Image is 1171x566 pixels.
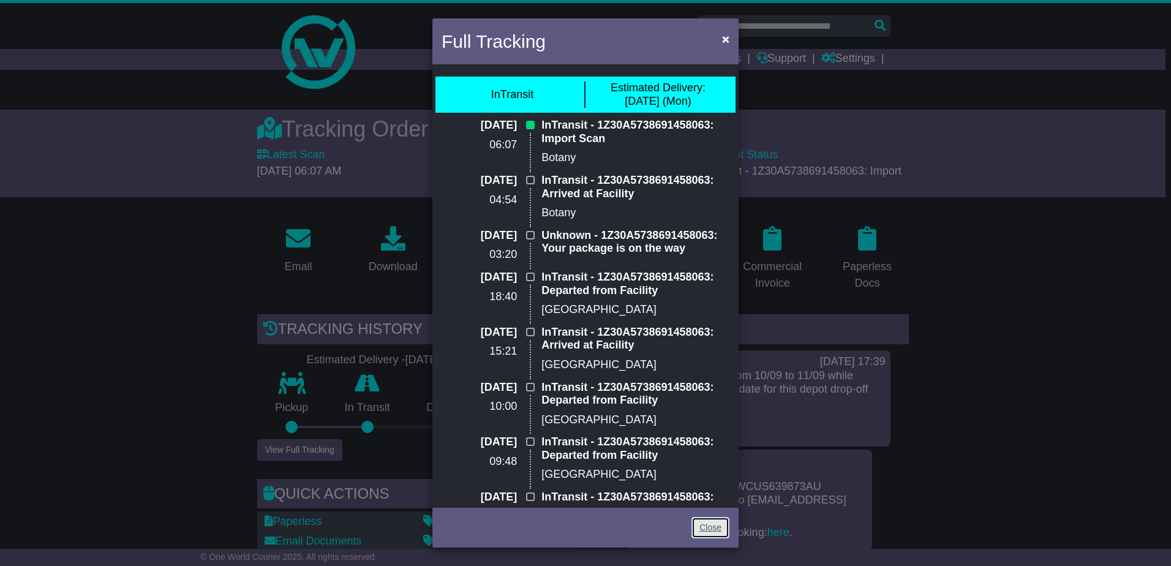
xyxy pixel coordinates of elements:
[442,271,517,284] p: [DATE]
[442,400,517,413] p: 10:00
[691,517,729,538] a: Close
[541,491,729,517] p: InTransit - 1Z30A5738691458063: Arrived at Facility
[541,151,729,165] p: Botany
[541,119,729,145] p: InTransit - 1Z30A5738691458063: Import Scan
[442,290,517,304] p: 18:40
[541,468,729,481] p: [GEOGRAPHIC_DATA]
[442,194,517,207] p: 04:54
[541,326,729,352] p: InTransit - 1Z30A5738691458063: Arrived at Facility
[442,248,517,262] p: 03:20
[541,358,729,372] p: [GEOGRAPHIC_DATA]
[716,26,736,51] button: Close
[541,381,729,407] p: InTransit - 1Z30A5738691458063: Departed from Facility
[442,326,517,339] p: [DATE]
[442,345,517,358] p: 15:21
[442,174,517,187] p: [DATE]
[442,455,517,469] p: 09:48
[541,206,729,220] p: Botany
[541,229,729,255] p: Unknown - 1Z30A5738691458063: Your package is on the way
[442,436,517,449] p: [DATE]
[611,81,706,108] div: [DATE] (Mon)
[442,119,517,132] p: [DATE]
[541,303,729,317] p: [GEOGRAPHIC_DATA]
[541,271,729,297] p: InTransit - 1Z30A5738691458063: Departed from Facility
[541,436,729,462] p: InTransit - 1Z30A5738691458063: Departed from Facility
[722,32,729,46] span: ×
[541,174,729,200] p: InTransit - 1Z30A5738691458063: Arrived at Facility
[442,28,546,55] h4: Full Tracking
[442,138,517,152] p: 06:07
[442,491,517,504] p: [DATE]
[541,413,729,427] p: [GEOGRAPHIC_DATA]
[442,381,517,394] p: [DATE]
[442,229,517,243] p: [DATE]
[491,88,533,102] div: InTransit
[611,81,706,94] span: Estimated Delivery:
